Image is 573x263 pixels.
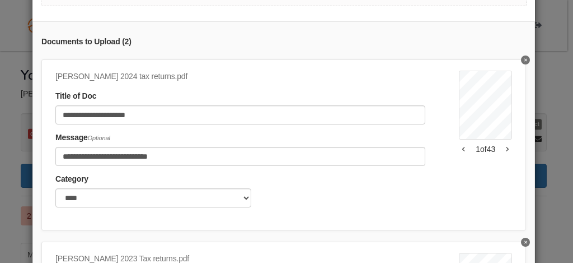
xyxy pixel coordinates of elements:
span: Optional [88,135,110,141]
input: Include any comments on this document [55,147,425,166]
label: Message [55,132,110,144]
div: [PERSON_NAME] 2024 tax returns.pdf [55,71,425,83]
button: Delete Bruce 2023 Tax returns [521,238,530,247]
input: Document Title [55,105,425,124]
div: 1 of 43 [459,144,512,155]
label: Title of Doc [55,90,96,103]
label: Category [55,173,88,186]
select: Category [55,188,251,207]
button: Delete Bruce 2024 tax returns [521,56,530,64]
div: Documents to Upload ( 2 ) [41,36,526,48]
